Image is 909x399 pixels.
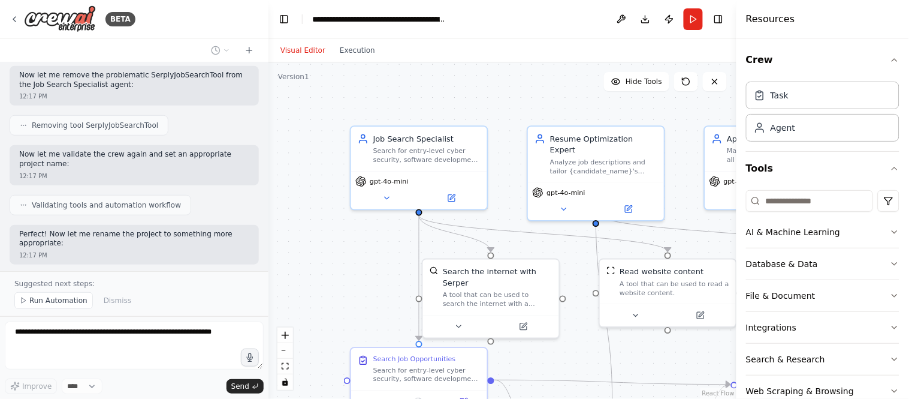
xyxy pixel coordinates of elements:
button: Open in side panel [669,309,732,322]
nav: breadcrumb [312,13,447,25]
span: Run Automation [29,296,87,305]
div: Search for entry-level cyber security, software development, and IT positions suitable for 2025 f... [373,146,481,164]
div: 12:17 PM [19,251,249,260]
button: Hide right sidebar [710,11,727,28]
button: Run Automation [14,292,93,309]
p: Now let me validate the crew again and set an appropriate project name: [19,150,249,169]
button: zoom in [277,328,293,343]
button: Hide left sidebar [276,11,292,28]
div: React Flow controls [277,328,293,390]
button: fit view [277,359,293,374]
div: Search for entry-level cyber security, software development, and IT positions suitable for {candi... [373,366,481,384]
button: Search & Research [746,344,899,375]
span: Send [231,382,249,391]
button: Switch to previous chat [206,43,235,58]
div: Maintain comprehensive logs of all job applications for {candidate_name}, tracking application st... [727,146,834,164]
div: Read website content [620,266,703,277]
button: Integrations [746,312,899,343]
div: A tool that can be used to read a website content. [620,280,729,298]
h4: Resources [746,12,795,26]
img: Logo [24,5,96,32]
div: Search the internet with Serper [443,266,552,289]
div: Crew [746,77,899,151]
button: Execution [333,43,382,58]
g: Edge from fe5ebddc-a636-49c7-9c9e-ae29f13d6408 to 7d850b2b-ed85-454c-b07f-7f483868e0e9 [413,215,424,341]
p: Perfect! Now let me rename the project to something more appropriate: [19,230,249,248]
div: 12:17 PM [19,92,249,101]
div: BETA [105,12,135,26]
button: Dismiss [98,292,137,309]
img: SerperDevTool [430,266,439,275]
div: Resume Optimization Expert [550,133,657,155]
button: Click to speak your automation idea [241,349,259,367]
g: Edge from 7d850b2b-ed85-454c-b07f-7f483868e0e9 to 00106d93-3ebf-4452-a2ee-5ad559c9e9ad [495,374,730,390]
div: Analyze job descriptions and tailor {candidate_name}'s resume to match specific job requirements,... [550,158,657,176]
div: Search Job Opportunities [373,355,456,364]
div: Agent [771,122,795,134]
button: Hide Tools [604,72,669,91]
img: ScrapeWebsiteTool [606,266,615,275]
div: Application TrackerMaintain comprehensive logs of all job applications for {candidate_name}, trac... [704,125,842,210]
button: Open in side panel [492,320,554,333]
div: Application Tracker [727,133,834,144]
span: gpt-4o-mini [547,188,585,197]
button: Database & Data [746,248,899,280]
button: Crew [746,43,899,77]
span: Improve [22,382,52,391]
div: Job Search SpecialistSearch for entry-level cyber security, software development, and IT position... [350,125,488,210]
div: Version 1 [278,72,309,82]
div: 12:17 PM [19,172,249,181]
button: zoom out [277,343,293,359]
a: React Flow attribution [702,390,735,397]
span: Dismiss [104,296,131,305]
button: File & Document [746,280,899,311]
p: Suggested next steps: [14,279,254,289]
button: Improve [5,379,57,394]
div: Resume Optimization ExpertAnalyze job descriptions and tailor {candidate_name}'s resume to match ... [527,125,665,221]
div: Task [771,89,789,101]
p: Now let me remove the problematic SerplyJobSearchTool from the Job Search Specialist agent: [19,71,249,89]
button: Open in side panel [420,191,482,205]
button: Open in side panel [597,203,660,216]
div: Job Search Specialist [373,133,481,144]
button: AI & Machine Learning [746,217,899,248]
g: Edge from fe5ebddc-a636-49c7-9c9e-ae29f13d6408 to 1e30cb67-8bfc-4e29-9438-8a33a573c68c [413,215,674,252]
div: SerperDevToolSearch the internet with SerperA tool that can be used to search the internet with a... [422,259,560,339]
g: Edge from 59e695de-c980-44c8-b5cd-fa592b41e3a4 to 52de662c-7d52-4816-886f-67388e371658 [590,213,850,252]
div: ScrapeWebsiteToolRead website contentA tool that can be used to read a website content. [599,259,737,328]
div: A tool that can be used to search the internet with a search_query. Supports different search typ... [443,290,552,308]
button: Tools [746,152,899,185]
span: Hide Tools [626,77,662,86]
span: gpt-4o-mini [724,177,762,186]
g: Edge from fe5ebddc-a636-49c7-9c9e-ae29f13d6408 to f3e34bab-6b41-4271-8712-a7df951fbfcd [413,215,496,252]
button: Send [227,379,264,394]
button: Start a new chat [240,43,259,58]
button: toggle interactivity [277,374,293,390]
button: Visual Editor [273,43,333,58]
span: Validating tools and automation workflow [32,200,181,210]
span: gpt-4o-mini [370,177,408,186]
span: Removing tool SerplyJobSearchTool [32,121,158,130]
